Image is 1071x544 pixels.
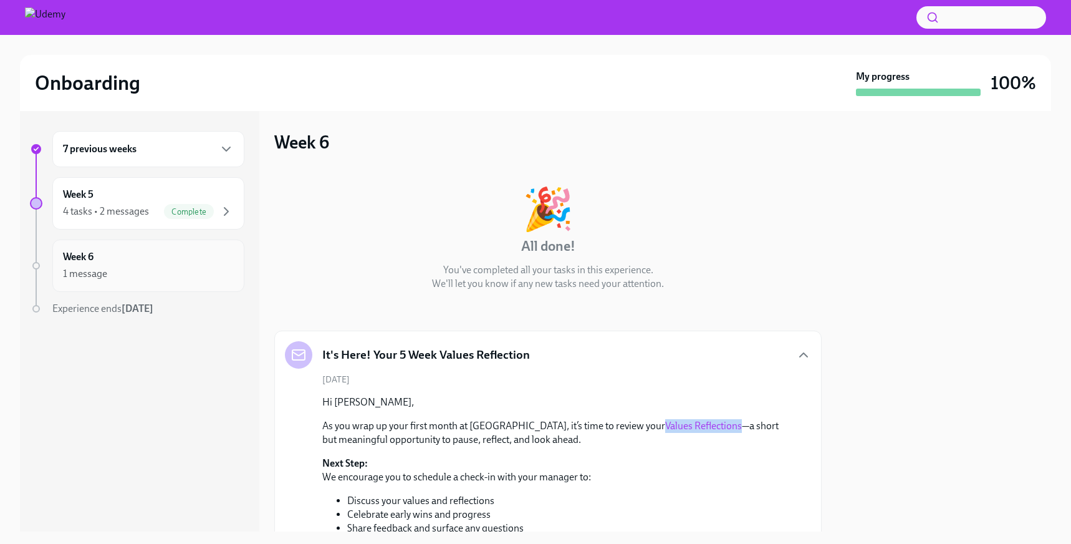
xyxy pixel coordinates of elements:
img: Udemy [25,7,65,27]
h6: Week 5 [63,188,94,202]
h2: Onboarding [35,70,140,95]
p: As you wrap up your first month at [GEOGRAPHIC_DATA], it’s time to review your —a short but meani... [322,419,791,447]
h5: It's Here! Your 5 Week Values Reflection [322,347,530,363]
a: Values Reflections [665,420,742,432]
p: We'll let you know if any new tasks need your attention. [432,277,664,291]
a: Week 54 tasks • 2 messagesComplete [30,177,244,230]
a: Week 61 message [30,240,244,292]
h6: Week 6 [63,250,94,264]
li: Celebrate early wins and progress [347,508,791,522]
h4: All done! [521,237,575,256]
p: Hi [PERSON_NAME], [322,396,791,409]
strong: [DATE] [122,303,153,314]
h3: 100% [991,72,1036,94]
strong: Next Step: [322,457,368,469]
h6: 7 previous weeks [63,142,137,156]
div: 🎉 [522,188,574,230]
span: Complete [164,207,214,216]
span: Experience ends [52,303,153,314]
div: 4 tasks • 2 messages [63,205,149,218]
p: We encourage you to schedule a check-in with your manager to: [322,457,791,484]
li: Share feedback and surface any questions [347,522,791,535]
div: 7 previous weeks [52,131,244,167]
strong: My progress [856,70,910,84]
p: You've completed all your tasks in this experience. [443,263,653,277]
span: [DATE] [322,374,350,386]
li: Discuss your values and reflections [347,494,791,508]
h3: Week 6 [274,131,329,153]
div: 1 message [63,267,107,281]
